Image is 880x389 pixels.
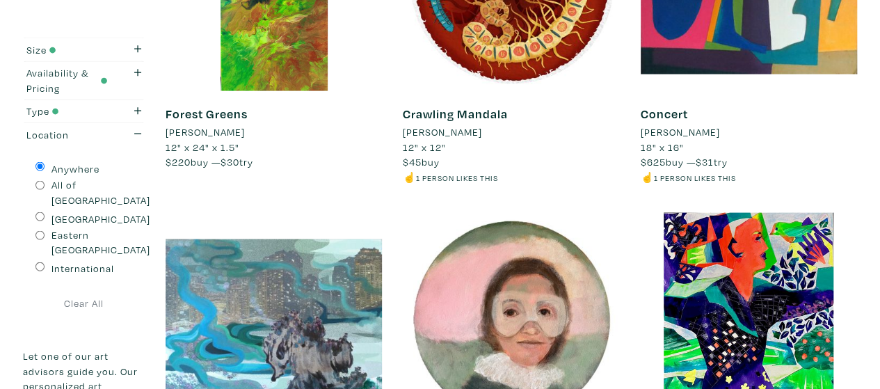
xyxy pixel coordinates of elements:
[166,155,191,168] span: $220
[26,42,108,58] div: Size
[23,100,145,123] button: Type
[403,106,508,122] a: Crawling Mandala
[23,38,145,61] button: Size
[641,125,720,140] li: [PERSON_NAME]
[23,296,145,311] a: Clear All
[26,104,108,119] div: Type
[51,261,114,276] label: International
[26,127,108,143] div: Location
[416,173,498,183] small: 1 person likes this
[166,141,239,154] span: 12" x 24" x 1.5"
[51,228,150,257] label: Eastern [GEOGRAPHIC_DATA]
[641,106,688,122] a: Concert
[403,170,619,185] li: ☝️
[51,212,150,227] label: [GEOGRAPHIC_DATA]
[641,155,728,168] span: buy — try
[166,155,253,168] span: buy — try
[51,177,150,207] label: All of [GEOGRAPHIC_DATA]
[403,141,446,154] span: 12" x 12"
[221,155,239,168] span: $30
[166,125,245,140] li: [PERSON_NAME]
[403,155,422,168] span: $45
[403,155,440,168] span: buy
[654,173,736,183] small: 1 person likes this
[23,62,145,100] button: Availability & Pricing
[641,170,857,185] li: ☝️
[641,141,684,154] span: 18" x 16"
[641,155,666,168] span: $625
[51,161,99,177] label: Anywhere
[23,123,145,146] button: Location
[403,125,619,140] a: [PERSON_NAME]
[641,125,857,140] a: [PERSON_NAME]
[403,125,482,140] li: [PERSON_NAME]
[166,106,248,122] a: Forest Greens
[26,65,108,95] div: Availability & Pricing
[166,125,382,140] a: [PERSON_NAME]
[696,155,714,168] span: $31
